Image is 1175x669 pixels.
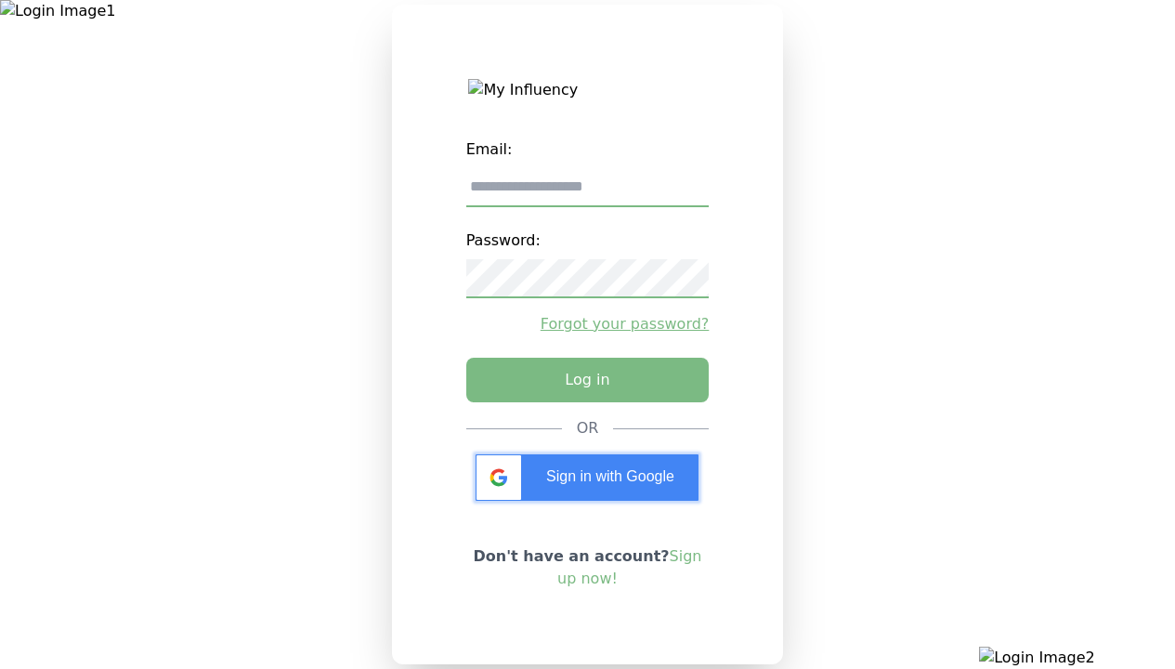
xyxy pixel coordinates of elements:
[466,545,710,590] p: Don't have an account?
[577,417,599,439] div: OR
[466,131,710,168] label: Email:
[979,647,1175,669] img: Login Image2
[468,79,706,101] img: My Influency
[466,358,710,402] button: Log in
[466,313,710,335] a: Forgot your password?
[476,454,698,501] div: Sign in with Google
[546,468,674,484] span: Sign in with Google
[466,222,710,259] label: Password:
